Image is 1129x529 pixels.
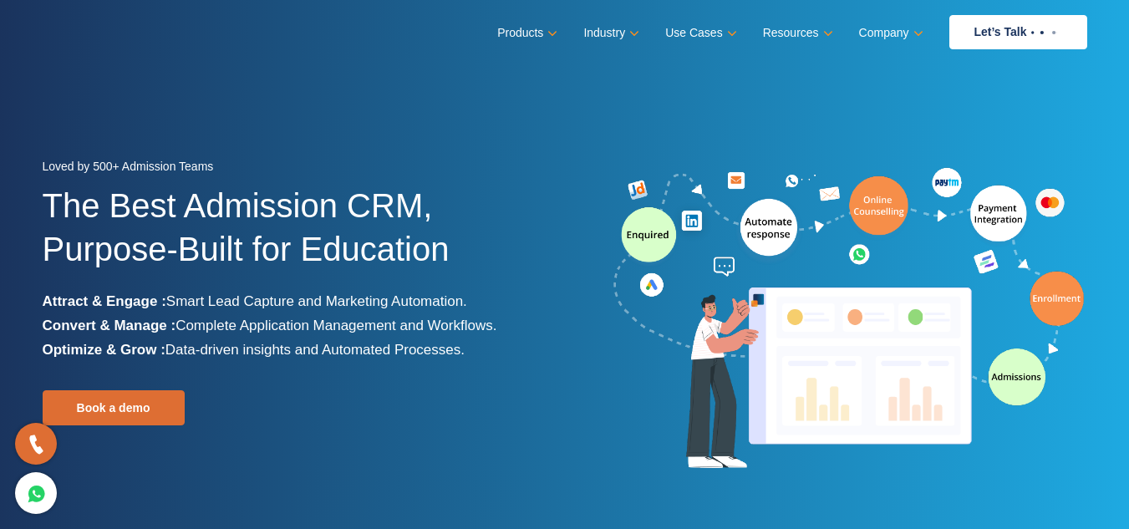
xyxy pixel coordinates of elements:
img: admission-software-home-page-header [611,164,1087,476]
b: Optimize & Grow : [43,342,165,358]
a: Industry [583,21,636,45]
span: Data-driven insights and Automated Processes. [165,342,465,358]
a: Let’s Talk [949,15,1087,49]
a: Products [497,21,554,45]
b: Attract & Engage : [43,293,166,309]
a: Use Cases [665,21,733,45]
a: Resources [763,21,830,45]
h1: The Best Admission CRM, Purpose-Built for Education [43,184,552,289]
span: Complete Application Management and Workflows. [175,318,496,333]
b: Convert & Manage : [43,318,176,333]
span: Smart Lead Capture and Marketing Automation. [166,293,467,309]
a: Company [859,21,920,45]
a: Book a demo [43,390,185,425]
div: Loved by 500+ Admission Teams [43,155,552,184]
